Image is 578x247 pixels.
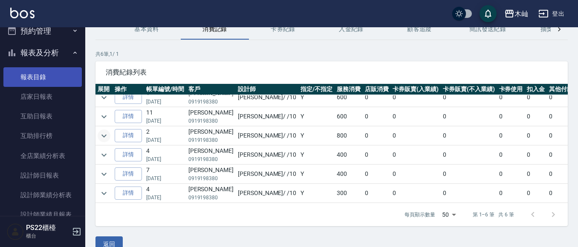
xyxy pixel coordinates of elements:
[335,84,363,95] th: 服務消費
[497,88,525,107] td: 0
[363,84,391,95] th: 店販消費
[144,107,186,126] td: 11
[363,146,391,164] td: 0
[335,126,363,145] td: 800
[525,126,547,145] td: 0
[363,107,391,126] td: 0
[3,126,82,146] a: 互助排行榜
[186,165,236,184] td: [PERSON_NAME]
[535,6,568,22] button: 登出
[525,107,547,126] td: 0
[441,165,497,184] td: 0
[3,205,82,224] a: 設計師業績月報表
[186,126,236,145] td: [PERSON_NAME]
[454,19,522,40] button: 簡訊發送紀錄
[439,203,459,226] div: 50
[236,88,298,107] td: [PERSON_NAME] / /10
[144,88,186,107] td: 1
[405,211,435,218] p: 每頁顯示數量
[115,167,142,181] a: 詳情
[473,211,514,218] p: 第 1–6 筆 共 6 筆
[480,5,497,22] button: save
[188,136,234,144] p: 0919198380
[144,146,186,164] td: 4
[188,117,234,125] p: 0919198380
[363,165,391,184] td: 0
[106,68,558,77] span: 消費紀錄列表
[26,232,69,240] p: 櫃台
[3,166,82,185] a: 設計師日報表
[497,107,525,126] td: 0
[26,224,69,232] h5: PS22櫃檯
[298,107,335,126] td: Y
[186,107,236,126] td: [PERSON_NAME]
[3,87,82,106] a: 店家日報表
[525,165,547,184] td: 0
[186,184,236,203] td: [PERSON_NAME]
[525,184,547,203] td: 0
[298,165,335,184] td: Y
[335,107,363,126] td: 600
[115,110,142,123] a: 詳情
[236,184,298,203] td: [PERSON_NAME] / /10
[497,126,525,145] td: 0
[335,184,363,203] td: 300
[497,84,525,95] th: 卡券使用
[146,194,184,201] p: [DATE]
[146,155,184,163] p: [DATE]
[335,165,363,184] td: 400
[298,126,335,145] td: Y
[525,84,547,95] th: 扣入金
[390,107,441,126] td: 0
[144,184,186,203] td: 4
[3,67,82,87] a: 報表目錄
[390,165,441,184] td: 0
[186,84,236,95] th: 客戶
[146,98,184,106] p: [DATE]
[236,107,298,126] td: [PERSON_NAME] / /10
[98,129,110,142] button: expand row
[186,146,236,164] td: [PERSON_NAME]
[98,168,110,181] button: expand row
[236,146,298,164] td: [PERSON_NAME] / /10
[298,146,335,164] td: Y
[146,136,184,144] p: [DATE]
[441,88,497,107] td: 0
[95,84,113,95] th: 展開
[236,84,298,95] th: 設計師
[3,42,82,64] button: 報表及分析
[390,126,441,145] td: 0
[497,165,525,184] td: 0
[188,155,234,163] p: 0919198380
[390,184,441,203] td: 0
[335,88,363,107] td: 600
[385,19,454,40] button: 顧客追蹤
[188,194,234,201] p: 0919198380
[236,126,298,145] td: [PERSON_NAME] / /10
[115,148,142,161] a: 詳情
[390,84,441,95] th: 卡券販賣(入業績)
[514,9,528,19] div: 木屾
[3,146,82,166] a: 全店業績分析表
[144,165,186,184] td: 7
[363,184,391,203] td: 0
[363,88,391,107] td: 0
[390,146,441,164] td: 0
[298,88,335,107] td: Y
[501,5,532,23] button: 木屾
[3,185,82,205] a: 設計師業績分析表
[98,149,110,161] button: expand row
[10,8,35,18] img: Logo
[188,98,234,106] p: 0919198380
[497,184,525,203] td: 0
[236,165,298,184] td: [PERSON_NAME] / /10
[525,88,547,107] td: 0
[98,91,110,104] button: expand row
[144,126,186,145] td: 2
[363,126,391,145] td: 0
[146,117,184,125] p: [DATE]
[95,50,568,58] p: 共 6 筆, 1 / 1
[188,175,234,182] p: 0919198380
[98,110,110,123] button: expand row
[390,88,441,107] td: 0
